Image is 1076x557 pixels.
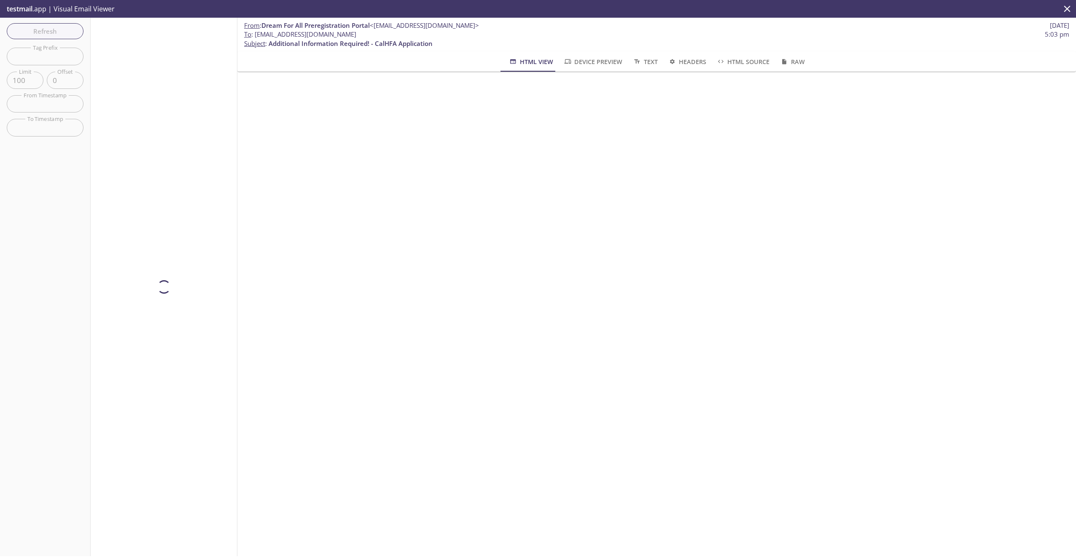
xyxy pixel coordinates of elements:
span: Raw [780,56,804,67]
span: HTML View [508,56,553,67]
span: From [244,21,260,29]
span: <[EMAIL_ADDRESS][DOMAIN_NAME]> [370,21,479,29]
p: : [244,30,1069,48]
span: Additional Information Required! - CalHFA Application [269,39,433,48]
span: Headers [668,56,706,67]
span: Subject [244,39,265,48]
span: Text [632,56,657,67]
span: HTML Source [716,56,769,67]
span: testmail [7,4,32,13]
span: : [EMAIL_ADDRESS][DOMAIN_NAME] [244,30,356,39]
span: To [244,30,251,38]
span: [DATE] [1050,21,1069,30]
span: Device Preview [563,56,622,67]
span: 5:03 pm [1045,30,1069,39]
span: Dream For All Preregistration Portal [261,21,370,29]
span: : [244,21,479,30]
